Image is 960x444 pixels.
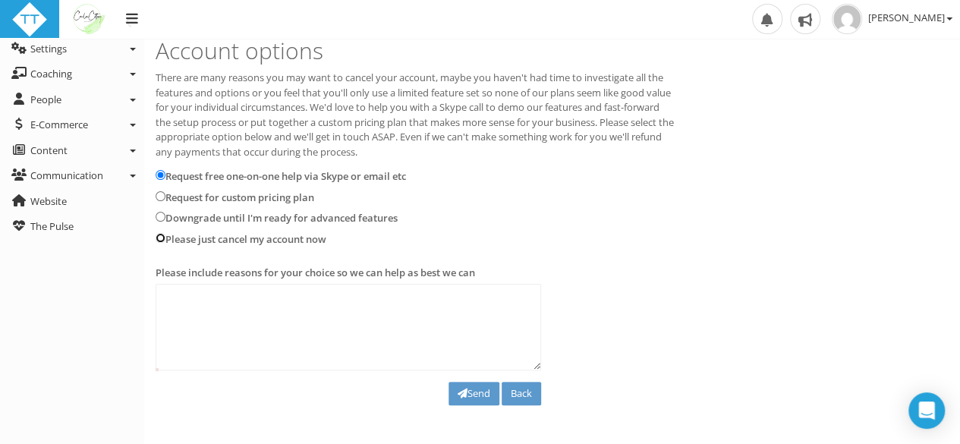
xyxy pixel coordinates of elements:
[868,11,952,24] span: [PERSON_NAME]
[30,93,61,106] span: People
[502,382,541,405] a: Back
[30,143,68,157] span: Content
[30,168,103,182] span: Communication
[11,2,48,38] img: ttbadgewhite_48x48.png
[832,4,862,34] img: 59a8ccd6bbba7daff2a9d3275cd3a562
[156,71,677,159] p: There are many reasons you may want to cancel your account, maybe you haven't had time to investi...
[165,232,326,247] label: Please just cancel my account now
[165,169,406,184] label: Request free one-on-one help via Skype or email etc
[71,2,107,38] img: Nutritionlogo.png
[908,392,945,429] div: Open Intercom Messenger
[156,38,677,63] h2: Account options
[156,266,475,281] label: Please include reasons for your choice so we can help as best we can
[165,191,314,206] label: Request for custom pricing plan
[30,219,74,233] span: The Pulse
[30,67,72,80] span: Coaching
[30,42,67,55] span: Settings
[30,118,88,131] span: E-Commerce
[165,211,398,226] label: Downgrade until I'm ready for advanced features
[30,194,67,208] span: Website
[449,382,499,405] button: Send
